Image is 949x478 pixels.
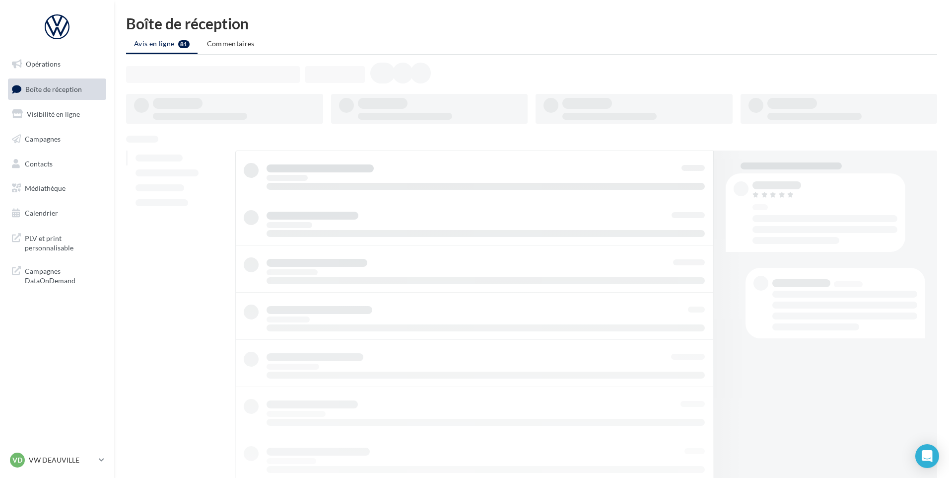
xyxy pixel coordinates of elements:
[6,154,108,174] a: Contacts
[915,444,939,468] div: Open Intercom Messenger
[6,260,108,290] a: Campagnes DataOnDemand
[6,104,108,125] a: Visibilité en ligne
[6,228,108,257] a: PLV et print personnalisable
[207,39,255,48] span: Commentaires
[6,129,108,150] a: Campagnes
[8,451,106,470] a: VD VW DEAUVILLE
[6,79,108,100] a: Boîte de réception
[25,84,82,93] span: Boîte de réception
[25,184,66,192] span: Médiathèque
[12,455,22,465] span: VD
[25,209,58,217] span: Calendrier
[26,60,61,68] span: Opérations
[25,232,102,253] span: PLV et print personnalisable
[25,264,102,286] span: Campagnes DataOnDemand
[29,455,95,465] p: VW DEAUVILLE
[25,159,53,167] span: Contacts
[6,178,108,199] a: Médiathèque
[27,110,80,118] span: Visibilité en ligne
[6,54,108,75] a: Opérations
[25,135,61,143] span: Campagnes
[6,203,108,224] a: Calendrier
[126,16,937,31] div: Boîte de réception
